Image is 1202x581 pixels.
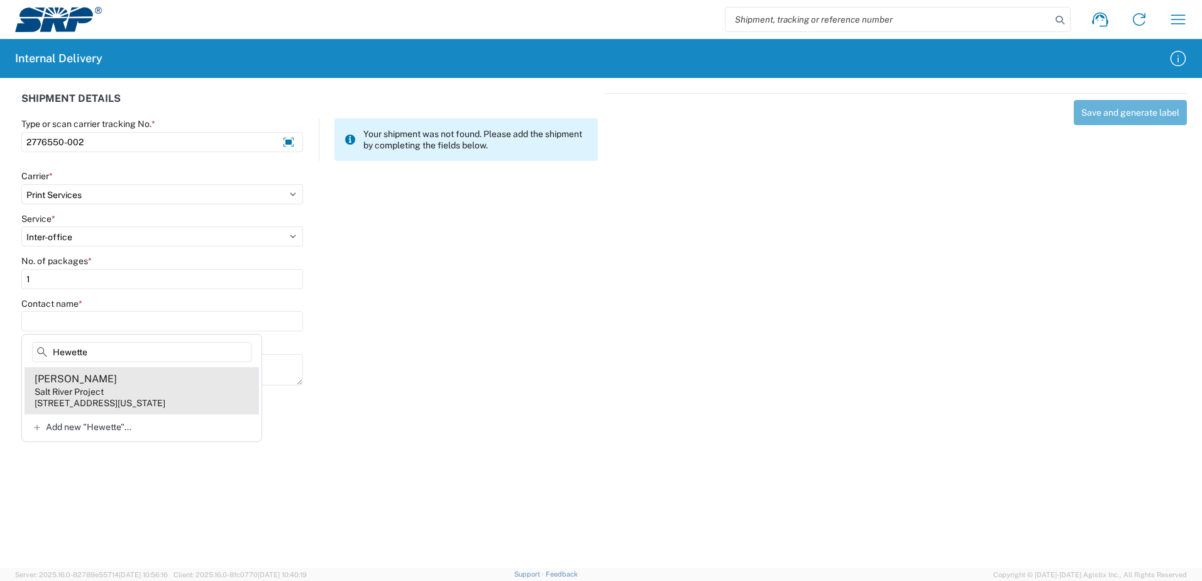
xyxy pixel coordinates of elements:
div: [PERSON_NAME] [35,372,117,386]
div: SHIPMENT DETAILS [21,93,598,118]
span: Server: 2025.16.0-82789e55714 [15,571,168,578]
label: Service [21,213,55,224]
span: Add new "Hewette"... [46,421,131,433]
label: Carrier [21,170,53,182]
label: No. of packages [21,255,92,267]
span: Your shipment was not found. Please add the shipment by completing the fields below. [363,128,588,151]
div: [STREET_ADDRESS][US_STATE] [35,397,165,409]
span: [DATE] 10:56:16 [119,571,168,578]
h2: Internal Delivery [15,51,102,66]
a: Feedback [546,570,578,578]
div: Salt River Project [35,386,104,397]
input: Shipment, tracking or reference number [725,8,1051,31]
label: Type or scan carrier tracking No. [21,118,155,130]
img: srp [15,7,102,32]
label: Contact name [21,298,82,309]
span: [DATE] 10:40:19 [258,571,307,578]
span: Copyright © [DATE]-[DATE] Agistix Inc., All Rights Reserved [993,569,1187,580]
span: Client: 2025.16.0-8fc0770 [174,571,307,578]
a: Support [514,570,546,578]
